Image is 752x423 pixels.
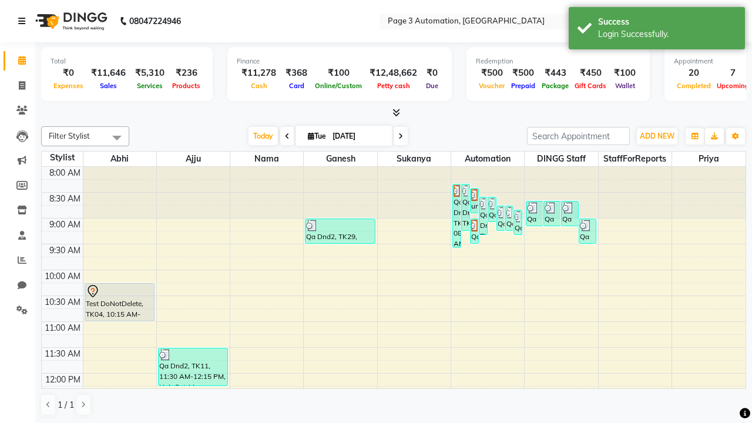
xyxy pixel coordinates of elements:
span: Ganesh [304,152,377,166]
div: 10:00 AM [42,270,83,283]
div: Qa Dnd2, TK24, 08:20 AM-09:15 AM, Special Hair Wash- Men [462,184,469,230]
div: Qa Dnd2, TK21, 08:40 AM-09:10 AM, Hair Cut By Expert-Men [526,202,543,226]
div: ₹11,646 [86,66,130,80]
div: ₹0 [51,66,86,80]
span: DINGG Staff [525,152,597,166]
div: Qa Dnd2, TK31, 09:00 AM-09:30 AM, Hair cut Below 12 years (Boy) [471,219,478,243]
div: 9:00 AM [47,219,83,231]
div: Qa Dnd2, TK19, 08:20 AM-09:35 AM, Hair Cut By Expert-Men,Hair Cut-Men [453,184,461,247]
div: Qa Dnd2, TK25, 08:45 AM-09:15 AM, Hair Cut By Expert-Men [497,206,505,230]
div: 11:30 AM [42,348,83,360]
span: Priya [672,152,746,166]
div: Qa Dnd2, TK20, 08:35 AM-09:05 AM, Hair cut Below 12 years (Boy) [488,197,496,221]
span: Wallet [612,82,638,90]
div: Redemption [476,56,640,66]
input: 2025-09-02 [329,127,388,145]
span: Tue [305,132,329,140]
span: Package [539,82,572,90]
img: logo [30,5,110,38]
div: undefined, TK18, 08:25 AM-08:55 AM, Hair cut Below 12 years (Boy) [471,189,478,213]
div: ₹12,48,662 [365,66,422,80]
span: 1 / 1 [58,399,74,411]
input: Search Appointment [527,127,630,145]
span: Upcoming [714,82,752,90]
span: Today [249,127,278,145]
div: 9:30 AM [47,244,83,257]
span: Cash [248,82,270,90]
span: ADD NEW [640,132,674,140]
div: ₹100 [609,66,640,80]
div: ₹443 [539,66,572,80]
span: Sukanya [378,152,451,166]
span: Prepaid [508,82,538,90]
span: Petty cash [374,82,413,90]
div: ₹500 [508,66,539,80]
span: Nama [230,152,303,166]
div: 8:00 AM [47,167,83,179]
span: Services [134,82,166,90]
div: ₹0 [422,66,442,80]
span: Gift Cards [572,82,609,90]
div: Qa Dnd2, TK26, 08:45 AM-09:15 AM, Hair Cut By Expert-Men [506,206,513,230]
div: ₹450 [572,66,609,80]
div: Test DoNotDelete, TK04, 10:15 AM-11:00 AM, Hair Cut-Men [85,284,154,321]
span: Online/Custom [312,82,365,90]
div: 11:00 AM [42,322,83,334]
div: Qa Dnd2, TK28, 08:35 AM-09:20 AM, Hair Cut-Men [479,197,487,234]
div: Qa Dnd2, TK30, 09:00 AM-09:30 AM, Hair cut Below 12 years (Boy) [579,219,596,243]
div: 12:00 PM [43,374,83,386]
div: Qa Dnd2, TK11, 11:30 AM-12:15 PM, Hair Cut-Men [159,348,227,385]
span: Sales [97,82,120,90]
span: Due [423,82,441,90]
span: Filter Stylist [49,131,90,140]
span: Card [286,82,307,90]
div: Qa Dnd2, TK23, 08:40 AM-09:10 AM, Hair cut Below 12 years (Boy) [562,202,578,226]
div: 7 [714,66,752,80]
span: StaffForReports [599,152,672,166]
span: Completed [674,82,714,90]
div: Login Successfully. [598,28,736,41]
span: Products [169,82,203,90]
div: Success [598,16,736,28]
span: Expenses [51,82,86,90]
div: ₹368 [281,66,312,80]
div: Stylist [42,152,83,164]
div: ₹100 [312,66,365,80]
span: Ajju [157,152,230,166]
button: ADD NEW [637,128,677,145]
div: 10:30 AM [42,296,83,308]
div: ₹236 [169,66,203,80]
div: Qa Dnd2, TK22, 08:40 AM-09:10 AM, Hair Cut By Expert-Men [544,202,560,226]
div: Qa Dnd2, TK29, 09:00 AM-09:30 AM, Hair cut Below 12 years (Boy) [305,219,374,243]
div: 20 [674,66,714,80]
span: Abhi [83,152,156,166]
div: Qa Dnd2, TK27, 08:50 AM-09:20 AM, Hair Cut By Expert-Men [514,210,522,234]
div: ₹500 [476,66,508,80]
div: 8:30 AM [47,193,83,205]
b: 08047224946 [129,5,181,38]
div: ₹5,310 [130,66,169,80]
div: Finance [237,56,442,66]
span: Automation [451,152,524,166]
div: Total [51,56,203,66]
span: Voucher [476,82,508,90]
div: ₹11,278 [237,66,281,80]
